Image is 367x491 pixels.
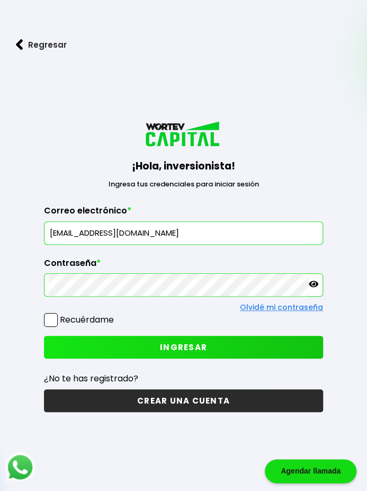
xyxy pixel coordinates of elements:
p: ¿No te has registrado? [44,372,323,385]
button: CREAR UNA CUENTA [44,389,323,412]
button: INGRESAR [44,336,323,359]
img: logo_wortev_capital [144,120,223,150]
a: ¿No te has registrado?CREAR UNA CUENTA [44,372,323,412]
label: Contraseña [44,258,323,274]
span: INGRESAR [160,342,207,353]
p: Ingresa tus credenciales para iniciar sesión [44,179,323,190]
img: flecha izquierda [16,39,23,50]
h3: ¡Hola, inversionista! [44,158,323,174]
img: logos_whatsapp-icon.242b2217.svg [5,452,35,482]
div: Agendar llamada [265,459,356,483]
label: Recuérdame [60,314,114,326]
input: hola@wortev.capital [49,222,318,244]
a: Olvidé mi contraseña [240,302,323,313]
label: Correo electrónico [44,206,323,221]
